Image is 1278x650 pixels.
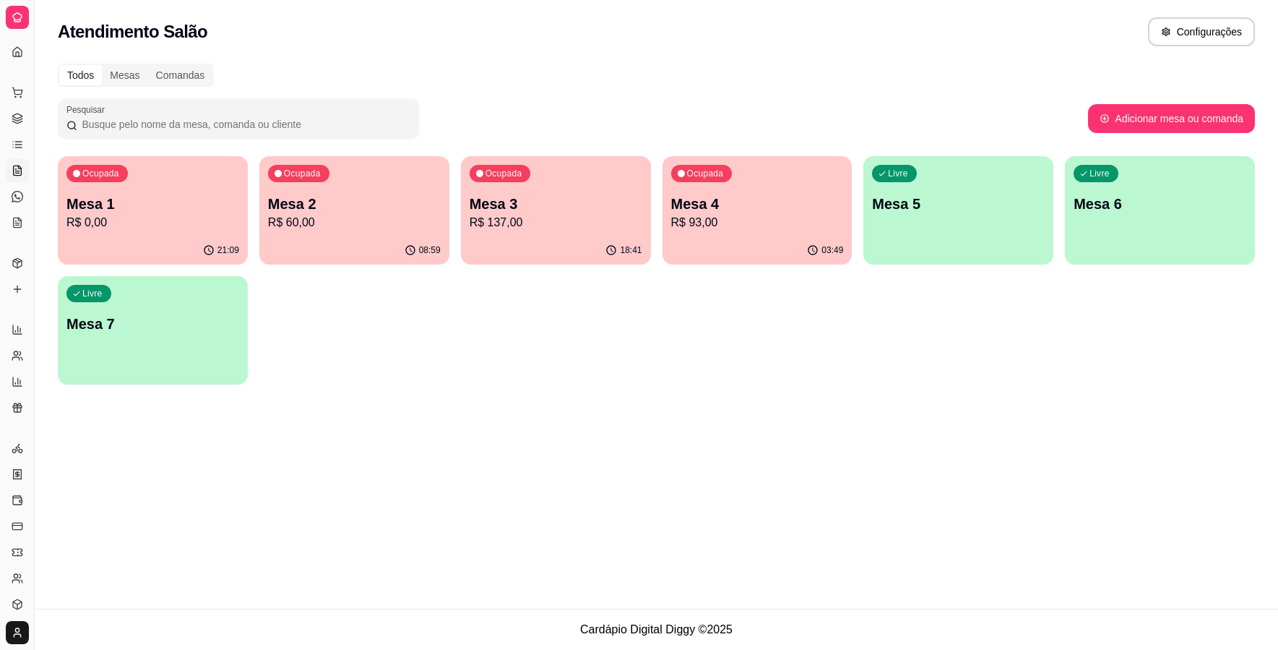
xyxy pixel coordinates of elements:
[888,168,908,179] p: Livre
[671,194,844,214] p: Mesa 4
[821,244,843,256] p: 03:49
[461,156,651,265] button: OcupadaMesa 3R$ 137,0018:41
[66,194,239,214] p: Mesa 1
[470,194,642,214] p: Mesa 3
[1148,17,1255,46] button: Configurações
[259,156,449,265] button: OcupadaMesa 2R$ 60,0008:59
[485,168,522,179] p: Ocupada
[58,20,207,43] h2: Atendimento Salão
[1065,156,1255,265] button: LivreMesa 6
[620,244,642,256] p: 18:41
[77,117,410,132] input: Pesquisar
[66,214,239,231] p: R$ 0,00
[82,168,119,179] p: Ocupada
[1089,168,1110,179] p: Livre
[268,194,441,214] p: Mesa 2
[419,244,441,256] p: 08:59
[58,276,248,385] button: LivreMesa 7
[66,314,239,334] p: Mesa 7
[82,288,103,299] p: Livre
[863,156,1053,265] button: LivreMesa 5
[470,214,642,231] p: R$ 137,00
[671,214,844,231] p: R$ 93,00
[35,609,1278,650] footer: Cardápio Digital Diggy © 2025
[662,156,852,265] button: OcupadaMesa 4R$ 93,0003:49
[1088,104,1255,133] button: Adicionar mesa ou comanda
[148,65,213,85] div: Comandas
[102,65,147,85] div: Mesas
[268,214,441,231] p: R$ 60,00
[66,103,110,116] label: Pesquisar
[284,168,321,179] p: Ocupada
[687,168,724,179] p: Ocupada
[872,194,1045,214] p: Mesa 5
[58,156,248,265] button: OcupadaMesa 1R$ 0,0021:09
[217,244,239,256] p: 21:09
[59,65,102,85] div: Todos
[1074,194,1246,214] p: Mesa 6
